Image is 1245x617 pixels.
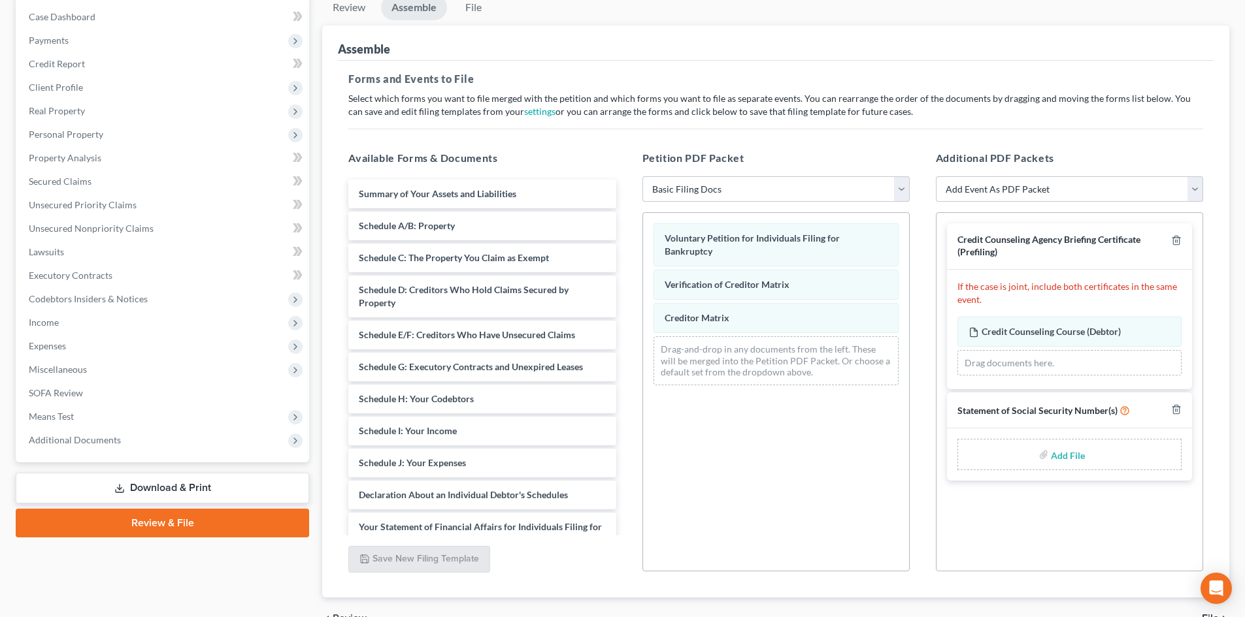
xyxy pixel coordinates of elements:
[359,284,569,308] span: Schedule D: Creditors Who Hold Claims Secured by Property
[654,336,899,385] div: Drag-and-drop in any documents from the left. These will be merged into the Petition PDF Packet. ...
[665,312,729,323] span: Creditor Matrix
[359,457,466,468] span: Schedule J: Your Expenses
[18,240,309,264] a: Lawsuits
[29,246,64,257] span: Lawsuits
[29,11,95,22] span: Case Dashboard
[359,489,568,500] span: Declaration About an Individual Debtor's Schedules
[957,405,1118,416] span: Statement of Social Security Number(s)
[359,521,602,545] span: Your Statement of Financial Affairs for Individuals Filing for Bankruptcy
[29,176,91,187] span: Secured Claims
[29,270,112,281] span: Executory Contracts
[359,361,583,372] span: Schedule G: Executory Contracts and Unexpired Leases
[348,71,1203,87] h5: Forms and Events to File
[29,340,66,351] span: Expenses
[18,217,309,240] a: Unsecured Nonpriority Claims
[1201,573,1232,604] div: Open Intercom Messenger
[348,546,490,573] button: Save New Filing Template
[29,387,83,398] span: SOFA Review
[665,279,789,290] span: Verification of Creditor Matrix
[957,280,1182,306] p: If the case is joint, include both certificates in the same event.
[348,150,616,166] h5: Available Forms & Documents
[29,317,59,328] span: Income
[936,150,1203,166] h5: Additional PDF Packets
[18,193,309,217] a: Unsecured Priority Claims
[359,252,549,263] span: Schedule C: The Property You Claim as Exempt
[957,234,1140,257] span: Credit Counseling Agency Briefing Certificate (Prefiling)
[29,364,87,375] span: Miscellaneous
[18,170,309,193] a: Secured Claims
[18,146,309,170] a: Property Analysis
[29,152,101,163] span: Property Analysis
[359,393,474,404] span: Schedule H: Your Codebtors
[524,106,556,117] a: settings
[29,293,148,304] span: Codebtors Insiders & Notices
[359,329,575,340] span: Schedule E/F: Creditors Who Have Unsecured Claims
[29,129,103,140] span: Personal Property
[29,411,74,422] span: Means Test
[338,41,390,57] div: Assemble
[29,82,83,93] span: Client Profile
[29,199,137,210] span: Unsecured Priority Claims
[29,105,85,116] span: Real Property
[16,473,309,503] a: Download & Print
[29,223,154,234] span: Unsecured Nonpriority Claims
[642,151,744,164] span: Petition PDF Packet
[982,326,1121,337] span: Credit Counseling Course (Debtor)
[16,509,309,537] a: Review & File
[18,5,309,29] a: Case Dashboard
[665,232,840,257] span: Voluntary Petition for Individuals Filing for Bankruptcy
[18,264,309,287] a: Executory Contracts
[359,220,455,231] span: Schedule A/B: Property
[29,434,121,445] span: Additional Documents
[359,188,516,199] span: Summary of Your Assets and Liabilities
[359,425,457,436] span: Schedule I: Your Income
[18,381,309,405] a: SOFA Review
[29,35,69,46] span: Payments
[957,350,1182,376] div: Drag documents here.
[18,52,309,76] a: Credit Report
[348,92,1203,118] p: Select which forms you want to file merged with the petition and which forms you want to file as ...
[29,58,85,69] span: Credit Report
